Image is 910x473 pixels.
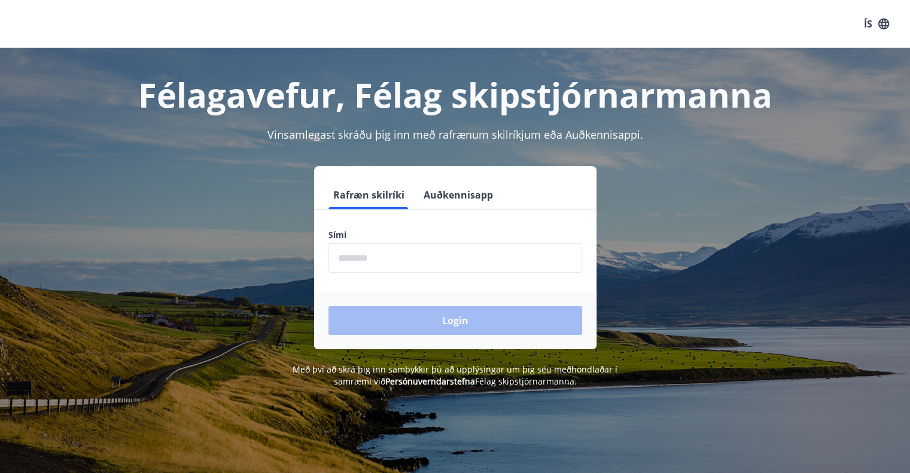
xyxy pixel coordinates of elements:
[39,72,872,117] h1: Félagavefur, Félag skipstjórnarmanna
[267,127,643,142] span: Vinsamlegast skráðu þig inn með rafrænum skilríkjum eða Auðkennisappi.
[857,13,896,35] button: ÍS
[328,229,582,241] label: Sími
[293,364,617,387] span: Með því að skrá þig inn samþykkir þú að upplýsingar um þig séu meðhöndlaðar í samræmi við Félag s...
[385,376,475,387] a: Persónuverndarstefna
[419,181,498,209] button: Auðkennisapp
[328,181,409,209] button: Rafræn skilríki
